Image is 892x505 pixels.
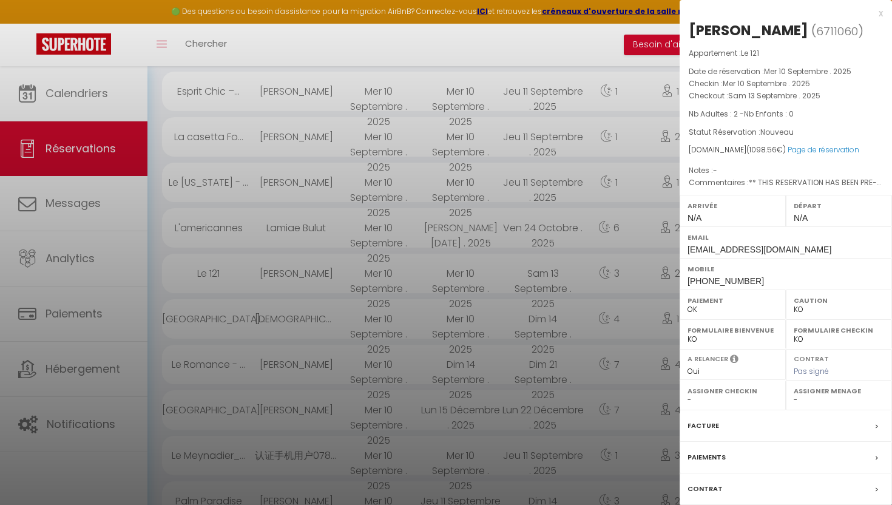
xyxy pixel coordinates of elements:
div: [PERSON_NAME] [689,21,808,40]
button: Ouvrir le widget de chat LiveChat [10,5,46,41]
label: Paiement [688,294,778,307]
a: Page de réservation [788,144,859,155]
label: Arrivée [688,200,778,212]
p: Commentaires : [689,177,883,189]
span: Mer 10 Septembre . 2025 [723,78,810,89]
div: x [680,6,883,21]
label: Formulaire Bienvenue [688,324,778,336]
div: [DOMAIN_NAME] [689,144,883,156]
span: Nb Enfants : 0 [744,109,794,119]
i: Sélectionner OUI si vous souhaiter envoyer les séquences de messages post-checkout [730,354,738,367]
p: Checkin : [689,78,883,90]
label: A relancer [688,354,728,364]
span: Nouveau [760,127,794,137]
label: Caution [794,294,884,307]
span: Le 121 [741,48,759,58]
span: 1098.56 [749,144,777,155]
p: Notes : [689,164,883,177]
label: Départ [794,200,884,212]
span: Mer 10 Septembre . 2025 [764,66,851,76]
label: Assigner Checkin [688,385,778,397]
label: Mobile [688,263,884,275]
label: Assigner Menage [794,385,884,397]
span: [EMAIL_ADDRESS][DOMAIN_NAME] [688,245,831,254]
p: Appartement : [689,47,883,59]
label: Formulaire Checkin [794,324,884,336]
label: Email [688,231,884,243]
p: Checkout : [689,90,883,102]
p: Date de réservation : [689,66,883,78]
p: Statut Réservation : [689,126,883,138]
span: ( €) [746,144,786,155]
span: [PHONE_NUMBER] [688,276,764,286]
label: Contrat [688,483,723,495]
span: Sam 13 Septembre . 2025 [728,90,820,101]
span: ( ) [811,22,863,39]
label: Contrat [794,354,829,362]
span: N/A [688,213,701,223]
span: - [713,165,717,175]
span: Pas signé [794,366,829,376]
span: 6711060 [816,24,858,39]
label: Facture [688,419,719,432]
label: Paiements [688,451,726,464]
span: Nb Adultes : 2 - [689,109,794,119]
span: N/A [794,213,808,223]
